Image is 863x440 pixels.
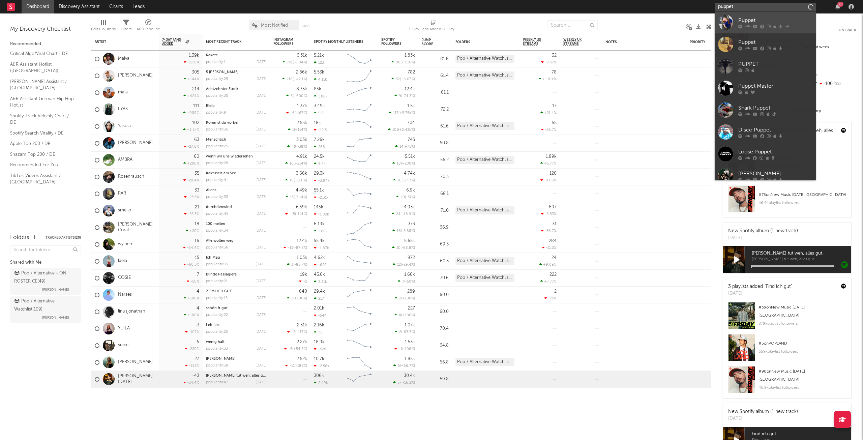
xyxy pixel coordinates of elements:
[422,139,449,147] div: 60.8
[183,111,199,115] div: +909 %
[392,161,415,166] div: ( )
[314,154,325,159] div: 24.5k
[184,77,199,81] div: +144 %
[192,87,199,91] div: 214
[256,128,267,131] div: [DATE]
[206,128,228,131] div: popularity: 36
[10,129,74,137] a: Spotify Search Virality / DE
[206,94,228,98] div: popularity: 30
[314,121,321,125] div: 18k
[407,121,415,125] div: 704
[206,306,228,310] a: schön & gut
[396,61,400,64] span: 98
[738,170,812,178] div: [PERSON_NAME]
[399,94,401,98] span: 9
[549,205,557,209] div: 697
[282,60,307,64] div: ( )
[344,202,375,219] svg: Chart title
[206,205,232,209] a: durchdenwind
[392,128,398,132] span: 101
[295,179,306,182] span: -13.6 %
[455,40,506,44] div: Folders
[314,70,324,75] div: 5.53k
[397,162,401,166] span: 18
[46,236,81,239] button: Tracked Artists(20)
[10,140,74,147] a: Apple Top 200 / DE
[206,323,219,327] a: Leb Los
[118,359,153,365] a: [PERSON_NAME]
[206,87,238,91] a: Achtzehnter Stock
[285,178,307,182] div: ( )
[118,73,153,79] a: [PERSON_NAME]
[297,121,307,125] div: 2.55k
[523,38,546,46] span: Weekly US Streams
[195,205,199,209] div: 21
[389,111,415,115] div: ( )
[408,17,459,36] div: 7-Day Fans Added (7-Day Fans Added)
[540,111,557,115] div: +21.4 %
[738,126,812,134] div: Disco Puppet
[296,138,307,142] div: 3.03k
[540,178,557,182] div: -9.09 %
[118,326,130,331] a: YUILA
[10,296,81,323] a: Pop / Alternative Watchlist(109)[PERSON_NAME]
[422,89,449,97] div: 61.1
[715,77,816,99] a: Puppet Master
[206,104,267,108] div: Bleib
[405,53,415,58] div: 1.83k
[206,60,226,64] div: popularity: 1
[285,212,307,216] div: ( )
[314,145,325,149] div: 266
[118,174,144,180] a: Rosenrausch
[422,106,449,114] div: 72.2
[206,111,226,115] div: popularity: 9
[121,17,131,36] div: Filters
[408,70,415,75] div: 782
[314,128,329,132] div: -12.3k
[206,54,218,57] a: Rakete
[835,4,840,9] button: 20
[286,94,307,98] div: ( )
[408,25,459,33] div: 7-Day Fans Added (7-Day Fans Added)
[758,191,846,199] div: # 75 on New Music [DATE] [GEOGRAPHIC_DATA]
[314,104,325,108] div: 3.49k
[118,222,155,233] a: [PERSON_NAME] Coral
[261,23,288,28] span: Most Notified
[314,60,324,65] div: 123
[811,71,856,80] div: --
[723,366,851,398] a: #90onNew Music [DATE] [GEOGRAPHIC_DATA]46.9kplaylist followers
[723,185,851,217] a: #75onNew Music [DATE] [GEOGRAPHIC_DATA]46.9kplaylist followers
[206,70,267,74] div: 5 TB Geduld
[314,53,324,58] div: 5.21k
[14,297,75,314] div: Pop / Alternative Watchlist ( 109 )
[344,101,375,118] svg: Chart title
[256,111,267,115] div: [DATE]
[206,188,216,192] a: Aliens
[291,111,295,115] span: -6
[811,80,856,88] div: -100
[256,162,267,165] div: [DATE]
[302,24,310,28] button: Save
[206,77,228,81] div: popularity: 29
[395,144,415,149] div: ( )
[758,199,846,207] div: 46.9k playlist followers
[292,128,294,132] span: 1
[118,123,131,129] a: Yasola
[91,17,116,36] div: Edit Columns
[10,161,74,169] a: Recommended For You
[256,94,267,98] div: [DATE]
[10,78,74,92] a: [PERSON_NAME] Assistant / [GEOGRAPHIC_DATA]
[295,196,306,199] span: -7.14 %
[314,40,364,44] div: Spotify Monthly Listeners
[256,77,267,81] div: [DATE]
[455,156,514,164] div: Pop / Alternative Watchlist (109)
[406,196,414,199] span: -31 %
[314,171,325,176] div: 29.3k
[399,111,414,115] span: +5.75k %
[206,374,268,378] a: [PERSON_NAME] tut weh, alles gut.
[758,303,846,320] div: # 69 on New Music [DATE] [GEOGRAPHIC_DATA]
[183,161,199,166] div: +200 %
[314,94,328,98] div: 1.88k
[402,162,414,166] span: +200 %
[758,340,846,348] div: # 5 on POPLAND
